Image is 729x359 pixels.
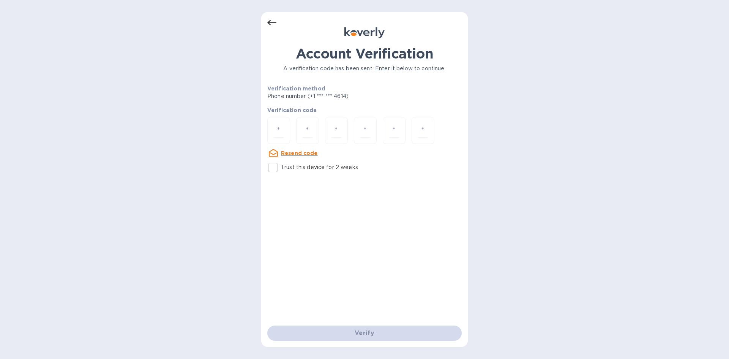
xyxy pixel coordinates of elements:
p: Phone number (+1 *** *** 4614) [267,92,407,100]
h1: Account Verification [267,46,462,62]
p: A verification code has been sent. Enter it below to continue. [267,65,462,73]
b: Verification method [267,85,325,92]
u: Resend code [281,150,318,156]
p: Verification code [267,106,462,114]
p: Trust this device for 2 weeks [281,163,358,171]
